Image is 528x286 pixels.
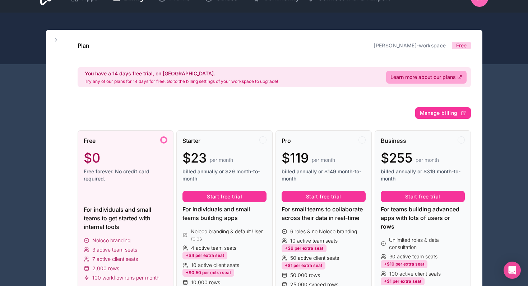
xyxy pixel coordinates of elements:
[381,260,427,268] div: +$10 per extra seat
[312,156,335,164] span: per month
[282,262,325,269] div: +$1 per extra seat
[84,168,168,182] span: Free forever. No credit card required.
[381,205,465,231] div: For teams building advanced apps with lots of users or rows
[456,42,467,49] span: Free
[182,136,200,145] span: Starter
[290,272,320,279] span: 50,000 rows
[386,71,467,84] a: Learn more about our plans
[504,262,521,279] div: Open Intercom Messenger
[381,191,465,202] button: Start free trial
[92,274,159,281] span: 100 workflow runs per month
[282,205,366,222] div: For small teams to collaborate across their data in real-time
[282,151,309,165] span: $119
[84,205,168,231] div: For individuals and small teams to get started with internal tools
[92,246,137,253] span: 3 active team seats
[182,151,207,165] span: $23
[84,151,100,165] span: $0
[182,168,267,182] span: billed annually or $29 month-to-month
[290,228,357,235] span: 6 roles & no Noloco branding
[381,168,465,182] span: billed annually or $319 month-to-month
[85,79,278,84] p: Try any of our plans for 14 days for free. Go to the billing settings of your workspace to upgrade!
[374,42,446,48] a: [PERSON_NAME]-workspace
[290,237,338,244] span: 10 active team seats
[191,244,236,252] span: 4 active team seats
[390,74,456,81] span: Learn more about our plans
[389,236,464,251] span: Unlimited roles & data consultation
[191,262,239,269] span: 10 active client seats
[78,41,89,50] h1: Plan
[416,156,439,164] span: per month
[420,110,458,116] span: Manage billing
[282,191,366,202] button: Start free trial
[182,205,267,222] div: For individuals and small teams building apps
[389,253,437,260] span: 30 active team seats
[415,107,471,119] button: Manage billing
[381,151,413,165] span: $255
[282,136,291,145] span: Pro
[282,244,326,252] div: +$6 per extra seat
[191,228,267,242] span: Noloco branding & default User roles
[191,279,220,286] span: 10,000 rows
[381,277,425,285] div: +$1 per extra seat
[389,270,441,277] span: 100 active client seats
[92,255,138,263] span: 7 active client seats
[182,269,234,277] div: +$0.50 per extra seat
[282,168,366,182] span: billed annually or $149 month-to-month
[290,254,339,262] span: 50 active client seats
[210,156,233,164] span: per month
[182,252,227,259] div: +$4 per extra seat
[182,191,267,202] button: Start free trial
[84,136,96,145] span: Free
[92,237,130,244] span: Noloco branding
[92,265,119,272] span: 2,000 rows
[85,70,278,77] h2: You have a 14 days free trial, on [GEOGRAPHIC_DATA].
[381,136,406,145] span: Business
